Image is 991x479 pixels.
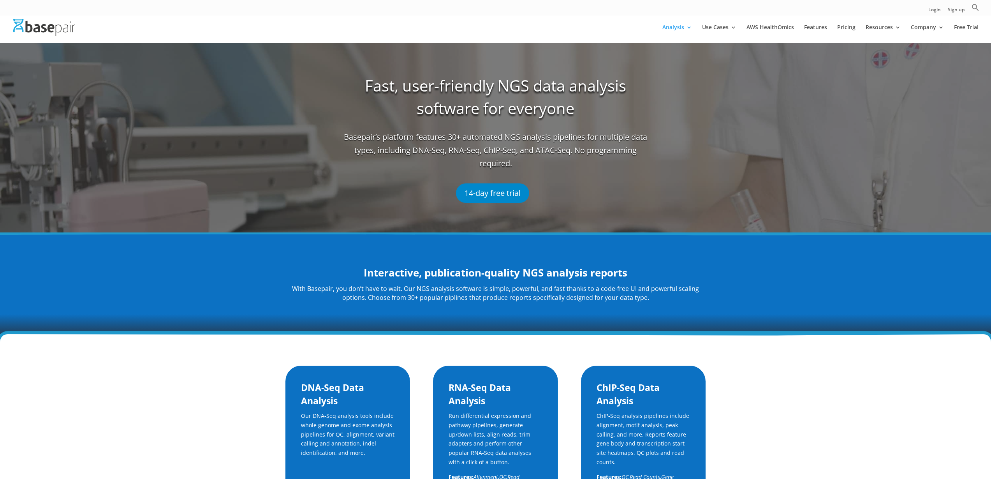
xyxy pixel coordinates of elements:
p: Our DNA-Seq analysis tools include whole genome and exome analysis pipelines for QC, alignment, v... [301,411,394,463]
h2: ChIP-Seq Data Analysis [597,381,690,411]
img: Basepair [13,19,75,35]
strong: Interactive, publication-quality NGS analysis reports [364,266,627,280]
p: Run differential expression and pathway pipelines, generate up/down lists, align reads, trim adap... [449,411,542,472]
h1: Fast, user-friendly NGS data analysis software for everyone [344,74,648,130]
a: Analysis [662,25,692,43]
a: Free Trial [954,25,979,43]
a: 14-day free trial [456,183,529,203]
a: Use Cases [702,25,736,43]
a: Resources [866,25,901,43]
a: Search Icon Link [972,4,979,16]
a: Features [804,25,827,43]
h2: DNA-Seq Data Analysis [301,381,394,411]
p: ChIP-Seq analysis pipelines include alignment, motif analysis, peak calling, and more. Reports fe... [597,411,690,472]
a: Sign up [948,7,965,16]
h2: RNA-Seq Data Analysis [449,381,542,411]
p: With Basepair, you don’t have to wait. Our NGS analysis software is simple, powerful, and fast th... [285,284,706,303]
span: Basepair’s platform features 30+ automated NGS analysis pipelines for multiple data types, includ... [344,130,648,176]
a: Pricing [837,25,855,43]
a: Company [911,25,944,43]
a: AWS HealthOmics [746,25,794,43]
svg: Search [972,4,979,11]
a: Login [928,7,941,16]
